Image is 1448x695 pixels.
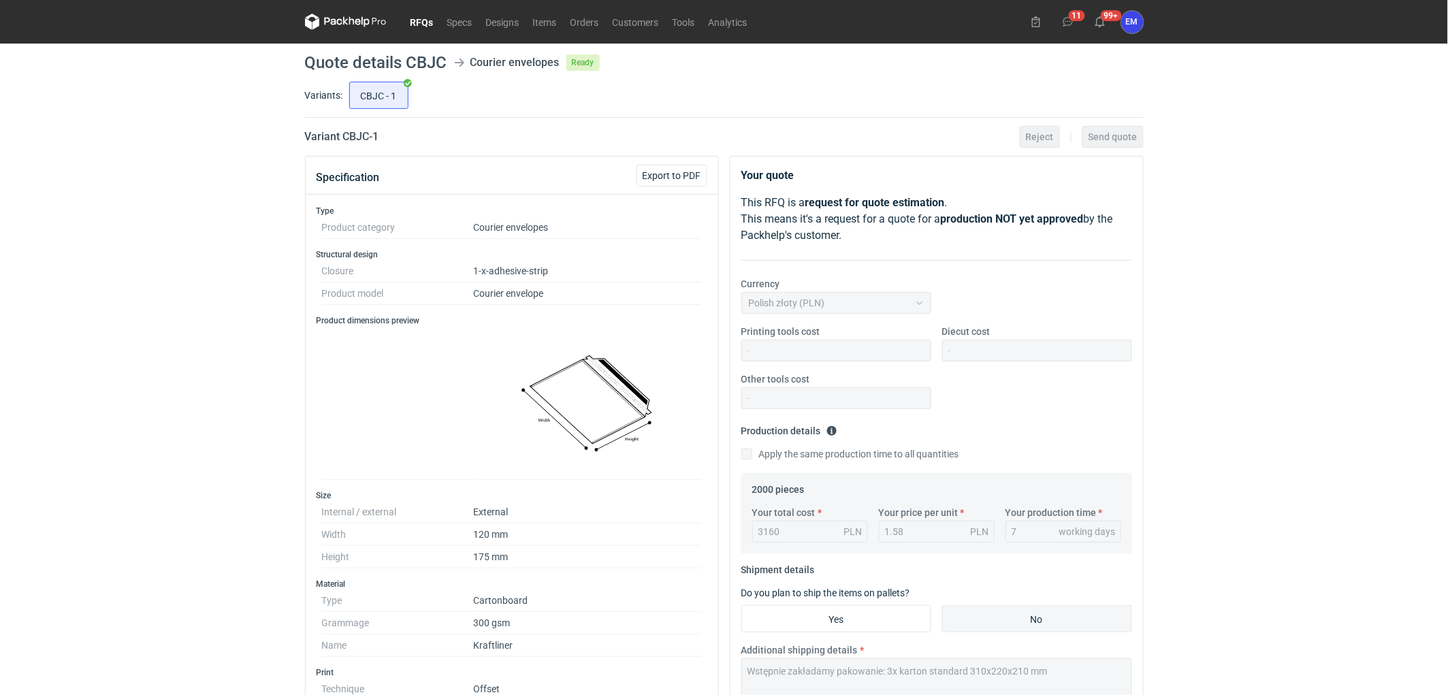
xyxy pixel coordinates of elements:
[317,249,707,260] h3: Structural design
[1059,525,1116,538] div: working days
[317,161,380,194] button: Specification
[322,501,474,523] dt: Internal / external
[741,325,820,338] label: Printing tools cost
[1005,506,1097,519] label: Your production time
[752,479,805,495] legend: 2000 pieces
[317,579,707,589] h3: Material
[1026,132,1054,142] span: Reject
[741,420,837,436] legend: Production details
[1020,126,1060,148] button: Reject
[440,14,479,30] a: Specs
[879,506,959,519] label: Your price per unit
[805,196,945,209] strong: request for quote estimation
[305,54,447,71] h1: Quote details CBJC
[317,490,707,501] h3: Size
[322,216,474,239] dt: Product category
[741,169,794,182] strong: Your quote
[474,282,702,305] dd: Courier envelope
[1089,132,1138,142] span: Send quote
[606,14,666,30] a: Customers
[971,525,989,538] div: PLN
[322,634,474,657] dt: Name
[741,643,858,657] label: Additional shipping details
[474,546,702,568] dd: 175 mm
[1121,11,1144,33] div: Ewelina Macek
[305,88,343,102] label: Variants:
[1089,11,1111,33] button: 99+
[470,54,560,71] div: Courier envelopes
[305,14,387,30] svg: Packhelp Pro
[637,165,707,187] button: Export to PDF
[349,82,408,109] label: CBJC - 1
[526,14,564,30] a: Items
[404,14,440,30] a: RFQs
[752,506,816,519] label: Your total cost
[741,277,780,291] label: Currency
[564,14,606,30] a: Orders
[317,206,707,216] h3: Type
[474,634,702,657] dd: Kraftliner
[322,546,474,568] dt: Height
[741,559,815,575] legend: Shipment details
[317,667,707,678] h3: Print
[741,447,959,461] label: Apply the same production time to all quantities
[666,14,702,30] a: Tools
[1082,126,1144,148] button: Send quote
[474,501,702,523] dd: External
[1057,11,1079,33] button: 11
[317,315,707,326] h3: Product dimensions preview
[305,129,379,145] h2: Variant CBJC - 1
[741,587,910,598] label: Do you plan to ship the items on pallets?
[474,216,702,239] dd: Courier envelopes
[741,195,1132,244] p: This RFQ is a . This means it's a request for a quote for a by the Packhelp's customer.
[474,523,702,546] dd: 120 mm
[322,260,474,282] dt: Closure
[643,171,701,180] span: Export to PDF
[702,14,754,30] a: Analytics
[474,332,702,474] img: courier_envelope
[844,525,863,538] div: PLN
[942,325,991,338] label: Diecut cost
[474,260,702,282] dd: 1-x-adhesive-strip
[322,589,474,612] dt: Type
[322,282,474,305] dt: Product model
[941,212,1084,225] strong: production NOT yet approved
[474,589,702,612] dd: Cartonboard
[322,523,474,546] dt: Width
[741,372,810,386] label: Other tools cost
[474,612,702,634] dd: 300 gsm
[479,14,526,30] a: Designs
[322,612,474,634] dt: Grammage
[566,54,600,71] span: Ready
[1121,11,1144,33] button: EM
